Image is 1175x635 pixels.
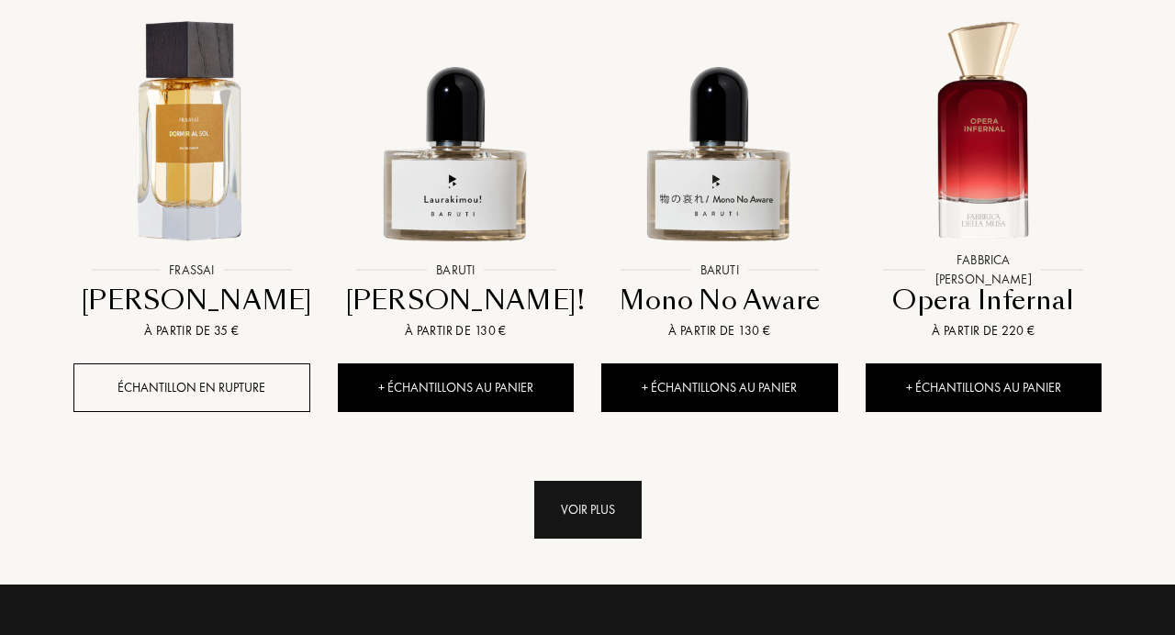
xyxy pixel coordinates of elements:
[866,363,1102,412] div: + Échantillons au panier
[873,283,1095,318] div: Opera Infernal
[865,13,1102,251] img: Opera Infernal Fabbrica Della Musa
[609,283,831,318] div: Mono No Aware
[534,481,642,539] div: Voir plus
[873,321,1095,340] div: À partir de 220 €
[600,13,838,251] img: Mono No Aware Baruti
[345,321,567,340] div: À partir de 130 €
[338,363,575,412] div: + Échantillons au panier
[337,13,575,251] img: Laurakimou! Baruti
[345,283,567,318] div: [PERSON_NAME]!
[81,283,303,318] div: [PERSON_NAME]
[81,321,303,340] div: À partir de 35 €
[609,321,831,340] div: À partir de 130 €
[601,363,838,412] div: + Échantillons au panier
[73,363,310,412] div: Échantillon en rupture
[73,13,310,251] img: Dormir Al Sol Frassai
